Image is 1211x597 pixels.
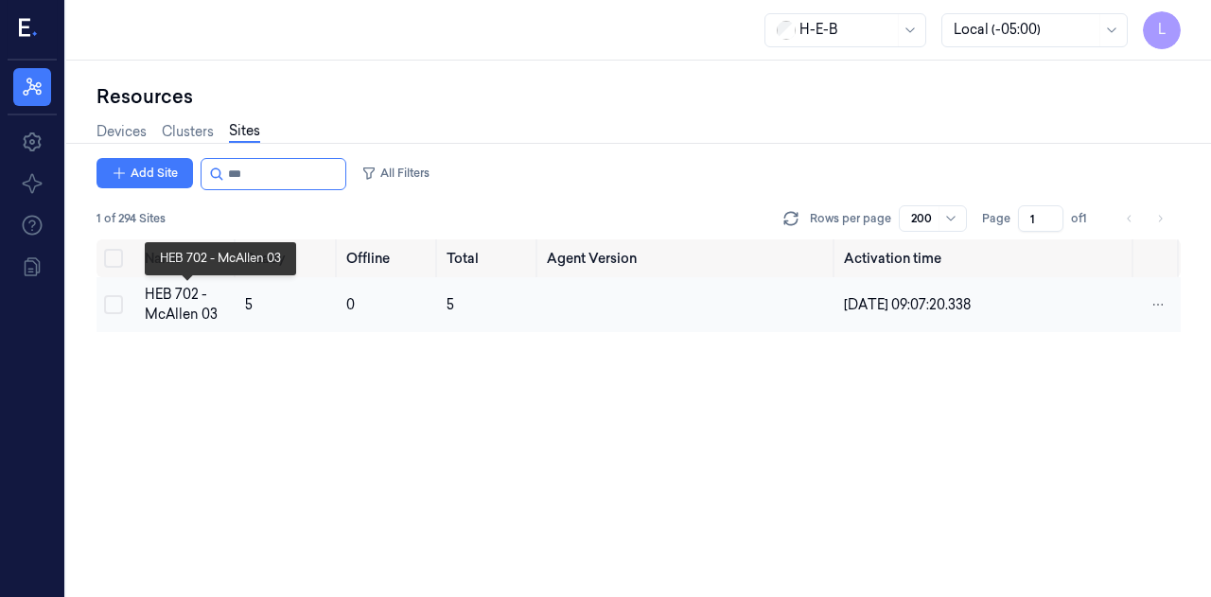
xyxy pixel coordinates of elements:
div: Resources [97,83,1181,110]
span: 0 [346,296,355,313]
th: Ready [237,239,338,277]
th: Agent Version [539,239,836,277]
span: 1 of 294 Sites [97,210,166,227]
button: L [1143,11,1181,49]
button: Add Site [97,158,193,188]
nav: pagination [1116,205,1173,232]
p: Rows per page [810,210,891,227]
a: Devices [97,122,147,142]
div: HEB 702 - McAllen 03 [145,285,231,325]
th: Activation time [836,239,1135,277]
span: [DATE] 09:07:20.338 [844,296,971,313]
a: Clusters [162,122,214,142]
button: Select row [104,295,123,314]
th: Offline [339,239,439,277]
th: Total [439,239,539,277]
span: of 1 [1071,210,1101,227]
a: Sites [229,121,260,143]
button: All Filters [354,158,437,188]
button: Select all [104,249,123,268]
th: Name [137,239,238,277]
span: 5 [245,296,253,313]
span: Page [982,210,1010,227]
span: 5 [447,296,454,313]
